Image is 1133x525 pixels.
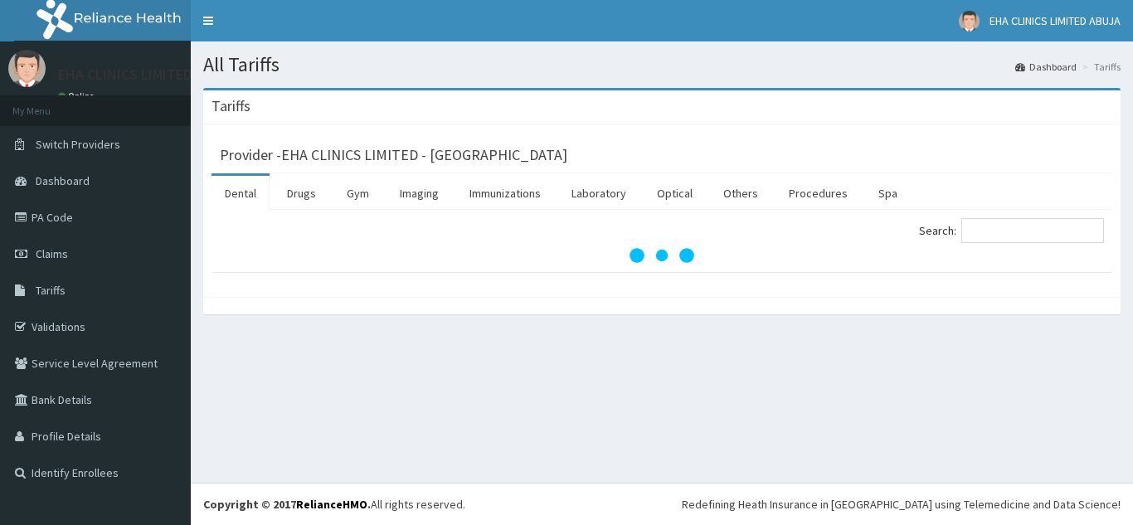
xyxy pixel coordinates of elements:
a: Procedures [776,176,861,211]
a: Drugs [274,176,329,211]
a: Online [58,90,98,102]
svg: audio-loading [629,222,695,289]
div: Redefining Heath Insurance in [GEOGRAPHIC_DATA] using Telemedicine and Data Science! [682,496,1121,513]
footer: All rights reserved. [191,483,1133,525]
span: Switch Providers [36,137,120,152]
a: Spa [865,176,911,211]
strong: Copyright © 2017 . [203,497,371,512]
span: Claims [36,246,68,261]
span: Dashboard [36,173,90,188]
a: Optical [644,176,706,211]
a: Laboratory [558,176,639,211]
h3: Provider - EHA CLINICS LIMITED - [GEOGRAPHIC_DATA] [220,148,567,163]
label: Search: [919,218,1104,243]
img: User Image [8,50,46,87]
a: Others [710,176,771,211]
a: Imaging [387,176,452,211]
h1: All Tariffs [203,54,1121,75]
input: Search: [961,218,1104,243]
span: EHA CLINICS LIMITED ABUJA [990,13,1121,28]
a: Dental [212,176,270,211]
a: RelianceHMO [296,497,367,512]
a: Immunizations [456,176,554,211]
a: Dashboard [1015,60,1077,74]
p: EHA CLINICS LIMITED ABUJA [58,67,237,82]
li: Tariffs [1078,60,1121,74]
h3: Tariffs [212,99,250,114]
a: Gym [333,176,382,211]
img: User Image [959,11,980,32]
span: Tariffs [36,283,66,298]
